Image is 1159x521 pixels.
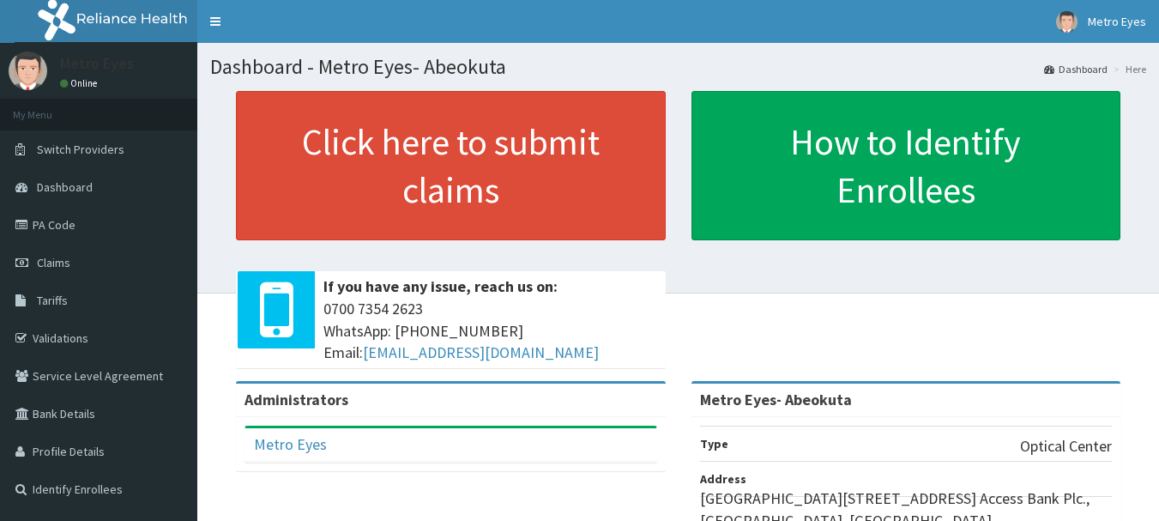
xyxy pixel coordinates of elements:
strong: Metro Eyes- Abeokuta [700,390,852,409]
h1: Dashboard - Metro Eyes- Abeokuta [210,56,1146,78]
p: Metro Eyes [60,56,134,71]
b: Address [700,471,746,487]
b: Administrators [244,390,348,409]
li: Here [1109,62,1146,76]
a: [EMAIL_ADDRESS][DOMAIN_NAME] [363,342,599,362]
b: Type [700,436,728,451]
span: Claims [37,255,70,270]
img: User Image [9,51,47,90]
img: User Image [1056,11,1078,33]
span: 0700 7354 2623 WhatsApp: [PHONE_NUMBER] Email: [323,298,657,364]
span: Tariffs [37,293,68,308]
a: Click here to submit claims [236,91,666,240]
span: Dashboard [37,179,93,195]
b: If you have any issue, reach us on: [323,276,558,296]
a: Dashboard [1044,62,1108,76]
a: Online [60,77,101,89]
span: Metro Eyes [1088,14,1146,29]
a: How to Identify Enrollees [691,91,1121,240]
a: Metro Eyes [254,434,327,454]
p: Optical Center [1020,435,1112,457]
span: Switch Providers [37,142,124,157]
